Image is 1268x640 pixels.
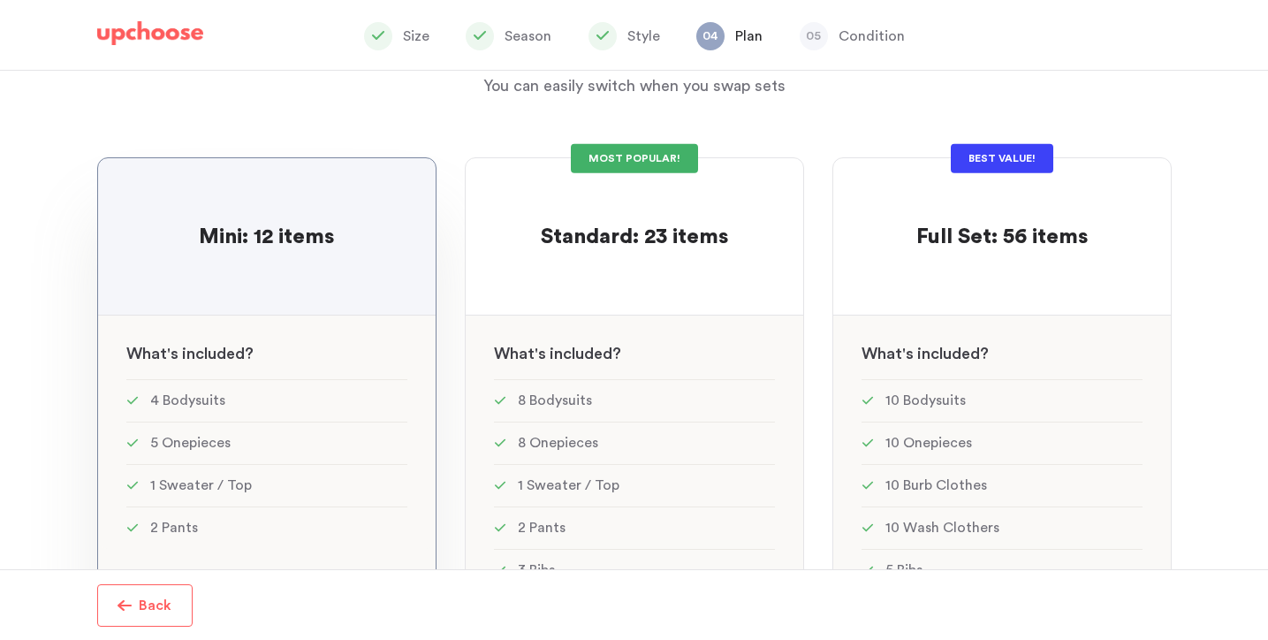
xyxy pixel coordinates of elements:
[97,584,193,627] button: Back
[862,422,1143,464] li: 10 Onepieces
[980,346,989,362] span: ?
[833,316,1171,379] div: hat's included
[494,379,775,422] li: 8 Bodysuits
[696,22,725,50] span: 04
[98,316,436,379] div: hat's included
[126,379,407,422] li: 4 Bodysuits
[494,507,775,549] li: 2 Pants
[494,422,775,464] li: 8 Onepieces
[281,73,988,98] p: You can easily switch when you swap sets
[494,346,510,362] span: W
[403,26,429,47] p: Size
[862,464,1143,507] li: 10 Burb Clothes
[735,26,763,47] p: Plan
[862,379,1143,422] li: 10 Bodysuits
[97,21,203,54] a: UpChoose
[505,26,551,47] p: Season
[627,26,660,47] p: Style
[916,226,1088,248] span: Full Set: 56 items
[839,26,905,47] p: Condition
[97,21,203,46] img: UpChoose
[245,346,254,362] span: ?
[862,549,1143,591] li: 5 Bibs
[800,22,828,50] span: 05
[862,507,1143,549] li: 10 Wash Clothers
[126,507,407,549] li: 2 Pants
[862,346,877,362] span: W
[612,346,621,362] span: ?
[494,464,775,507] li: 1 Sweater / Top
[571,144,698,173] div: MOST POPULAR!
[126,346,142,362] span: W
[126,464,407,507] li: 1 Sweater / Top
[541,226,728,248] span: Standard: 23 items
[466,316,803,379] div: hat's included
[139,595,171,616] p: Back
[126,422,407,464] li: 5 Onepieces
[951,144,1053,173] div: BEST VALUE!
[199,226,334,248] span: Mini: 12 items
[494,549,775,591] li: 3 Bibs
